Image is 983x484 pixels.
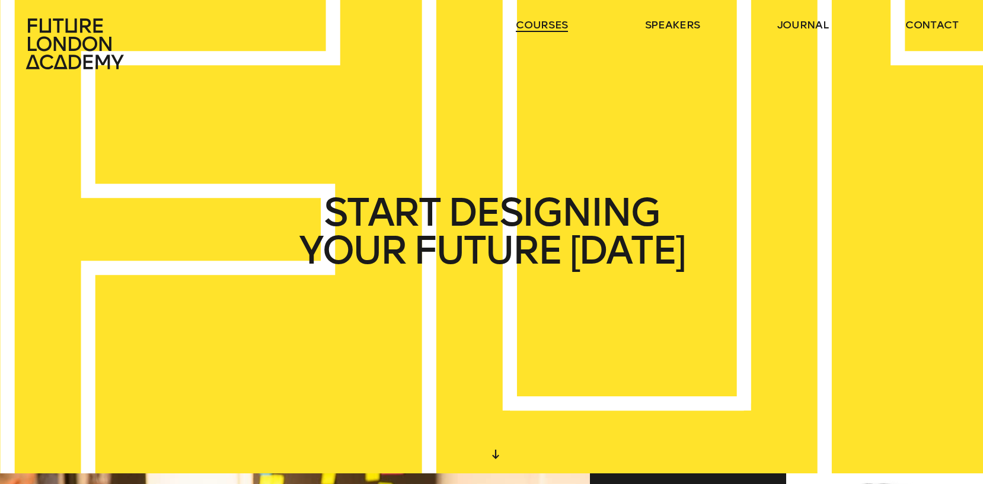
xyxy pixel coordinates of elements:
a: contact [905,18,959,32]
a: courses [516,18,568,32]
span: [DATE] [569,232,684,270]
span: FUTURE [413,232,561,270]
a: journal [777,18,829,32]
a: speakers [645,18,700,32]
span: YOUR [299,232,406,270]
span: DESIGNING [448,194,659,232]
span: START [324,194,440,232]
